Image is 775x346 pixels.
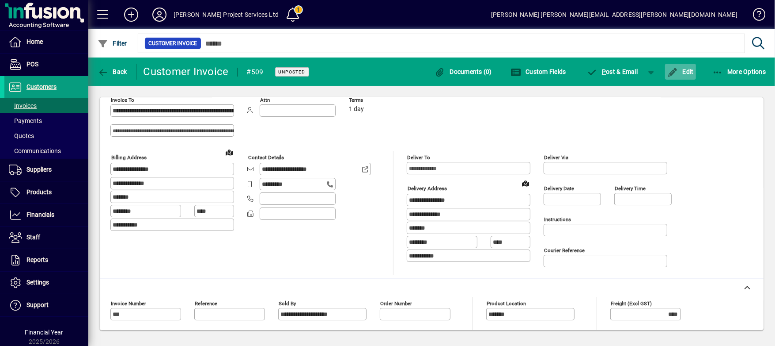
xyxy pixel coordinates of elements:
a: Products [4,181,88,204]
span: Communications [9,147,61,154]
span: Invoices [9,102,37,109]
mat-label: Invoice To [111,97,134,103]
span: ost & Email [587,68,638,75]
mat-label: Attn [260,97,270,103]
a: Reports [4,249,88,271]
button: Edit [665,64,696,80]
mat-label: Product location [487,300,526,307]
span: Unposted [279,69,306,75]
span: Payments [9,117,42,124]
a: Quotes [4,128,88,143]
a: Settings [4,272,88,294]
span: Suppliers [26,166,52,173]
span: More Options [712,68,766,75]
span: Filter [98,40,127,47]
mat-label: Deliver via [544,154,568,161]
span: Settings [26,279,49,286]
div: [PERSON_NAME] [PERSON_NAME][EMAIL_ADDRESS][PERSON_NAME][DOMAIN_NAME] [491,8,737,22]
span: Financial Year [25,329,64,336]
a: Suppliers [4,159,88,181]
span: Back [98,68,127,75]
div: [PERSON_NAME] Project Services Ltd [174,8,279,22]
div: Customer Invoice [144,65,229,79]
a: View on map [518,176,533,190]
button: Filter [95,35,129,51]
span: 1 day [349,106,364,113]
span: Reports [26,256,48,263]
button: Back [95,64,129,80]
mat-label: Order number [380,300,412,307]
mat-label: Courier Reference [544,247,585,254]
a: Financials [4,204,88,226]
button: Profile [145,7,174,23]
span: Financials [26,211,54,218]
mat-label: Invoice number [111,300,146,307]
span: Staff [26,234,40,241]
span: Terms [349,97,402,103]
button: Add [117,7,145,23]
a: Staff [4,227,88,249]
div: #509 [247,65,264,79]
span: Custom Fields [510,68,566,75]
a: POS [4,54,88,76]
span: Documents (0) [435,68,492,75]
a: Knowledge Base [746,2,764,31]
span: Home [26,38,43,45]
span: POS [26,61,38,68]
span: Products [26,188,52,196]
mat-label: Instructions [544,216,571,223]
mat-label: Freight (excl GST) [611,300,652,307]
mat-label: Delivery date [544,185,574,192]
mat-label: Reference [195,300,217,307]
a: Payments [4,113,88,128]
button: Post & Email [582,64,643,80]
span: Support [26,301,49,308]
span: Edit [667,68,694,75]
mat-label: Delivery time [615,185,646,192]
button: More Options [710,64,768,80]
span: Customers [26,83,57,90]
mat-label: Deliver To [407,154,430,161]
span: P [602,68,606,75]
a: Communications [4,143,88,158]
button: Documents (0) [432,64,494,80]
span: Quotes [9,132,34,139]
a: Invoices [4,98,88,113]
app-page-header-button: Back [88,64,137,80]
mat-label: Sold by [279,300,296,307]
span: Customer Invoice [148,39,197,48]
a: View on map [222,145,236,159]
button: Custom Fields [508,64,568,80]
a: Home [4,31,88,53]
a: Support [4,294,88,316]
